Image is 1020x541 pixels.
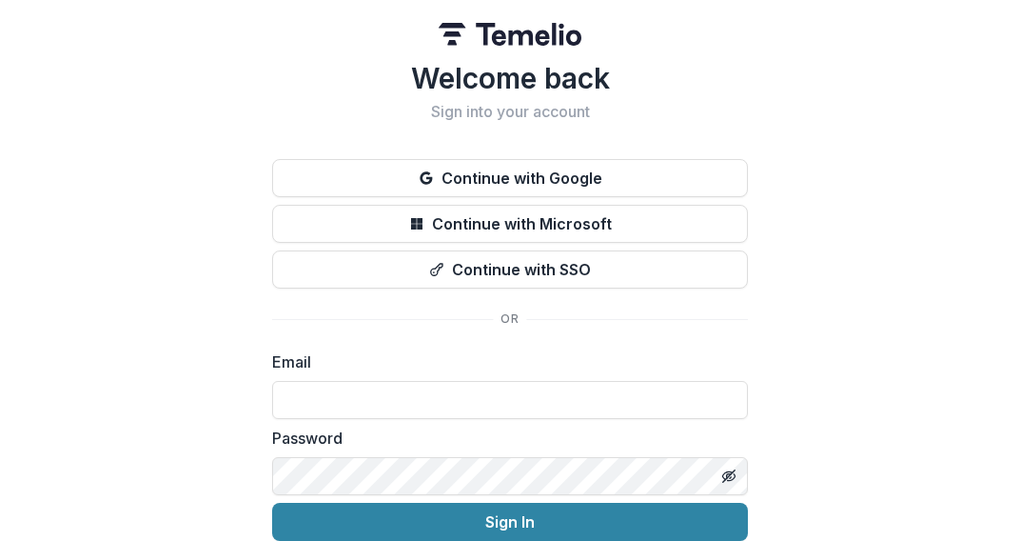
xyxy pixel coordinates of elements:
button: Continue with SSO [272,250,748,289]
button: Sign In [272,503,748,541]
button: Continue with Microsoft [272,205,748,243]
button: Continue with Google [272,159,748,197]
label: Email [272,351,736,373]
img: Temelio [439,23,581,46]
h2: Sign into your account [272,103,748,121]
h1: Welcome back [272,61,748,95]
label: Password [272,427,736,450]
button: Toggle password visibility [714,461,744,491]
